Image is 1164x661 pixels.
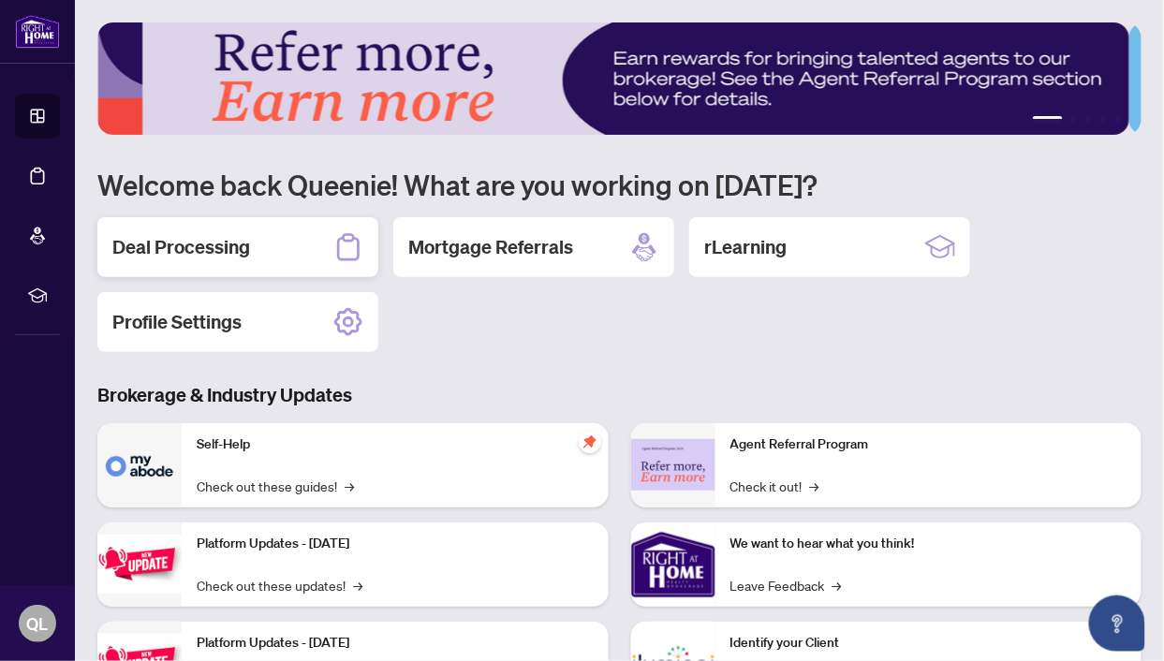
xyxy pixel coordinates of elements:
[631,522,715,607] img: We want to hear what you think!
[97,382,1142,408] h3: Brokerage & Industry Updates
[197,534,594,554] p: Platform Updates - [DATE]
[97,22,1129,135] img: Slide 0
[197,434,594,455] p: Self-Help
[353,575,362,595] span: →
[27,610,49,637] span: QL
[730,633,1127,654] p: Identify your Client
[730,476,819,496] a: Check it out!→
[112,234,250,260] h2: Deal Processing
[1070,116,1078,124] button: 2
[197,476,354,496] a: Check out these guides!→
[730,575,842,595] a: Leave Feedback→
[345,476,354,496] span: →
[1085,116,1093,124] button: 3
[408,234,573,260] h2: Mortgage Referrals
[97,535,182,594] img: Platform Updates - July 21, 2025
[15,14,60,49] img: logo
[810,476,819,496] span: →
[730,534,1127,554] p: We want to hear what you think!
[197,633,594,654] p: Platform Updates - [DATE]
[631,439,715,491] img: Agent Referral Program
[97,423,182,507] img: Self-Help
[1033,116,1063,124] button: 1
[1115,116,1123,124] button: 5
[730,434,1127,455] p: Agent Referral Program
[112,309,242,335] h2: Profile Settings
[1089,595,1145,652] button: Open asap
[197,575,362,595] a: Check out these updates!→
[832,575,842,595] span: →
[579,431,601,453] span: pushpin
[1100,116,1108,124] button: 4
[704,234,787,260] h2: rLearning
[97,167,1142,202] h1: Welcome back Queenie! What are you working on [DATE]?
